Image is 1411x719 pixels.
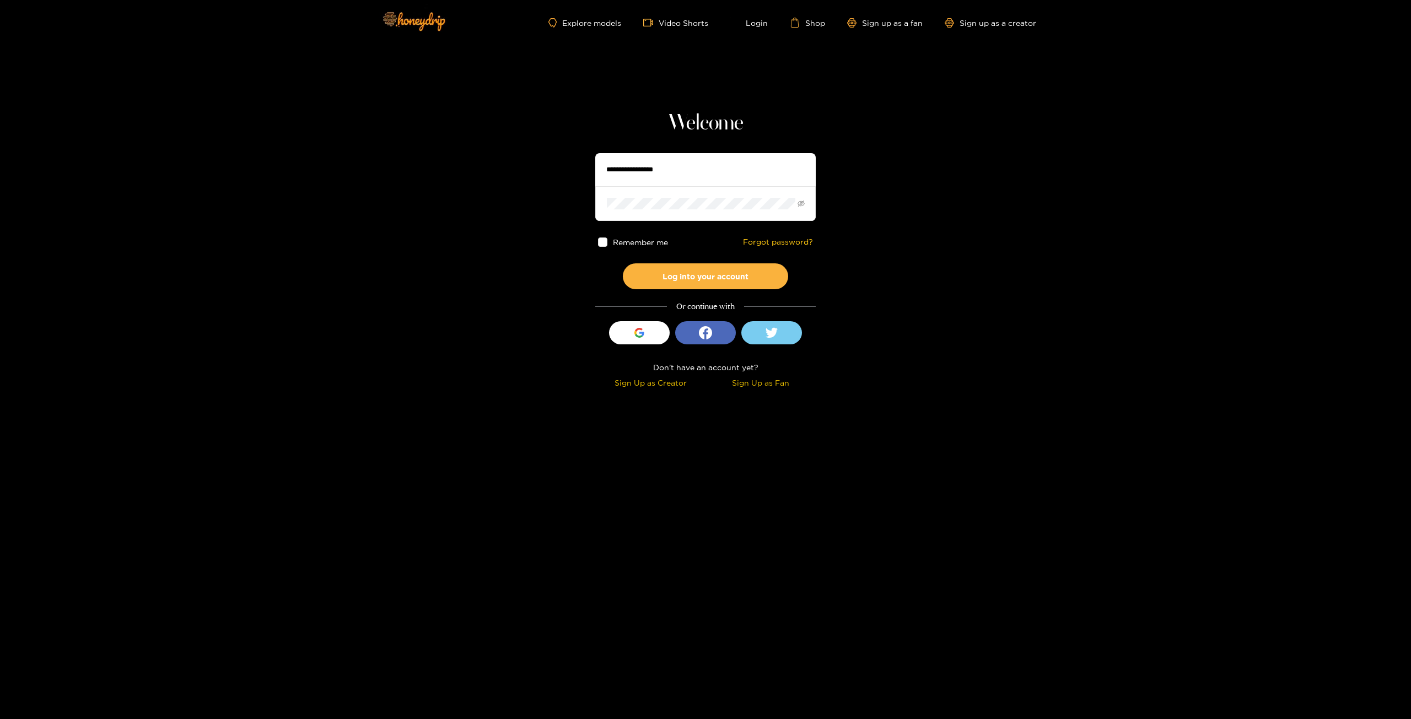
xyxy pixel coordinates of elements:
span: video-camera [643,18,659,28]
span: eye-invisible [798,200,805,207]
a: Video Shorts [643,18,708,28]
a: Sign up as a fan [847,18,923,28]
button: Log into your account [623,263,788,289]
a: Login [730,18,768,28]
a: Sign up as a creator [945,18,1036,28]
div: Don't have an account yet? [595,361,816,374]
span: Remember me [613,238,668,246]
h1: Welcome [595,110,816,137]
div: Or continue with [595,300,816,313]
div: Sign Up as Creator [598,376,703,389]
a: Explore models [548,18,621,28]
a: Shop [790,18,825,28]
div: Sign Up as Fan [708,376,813,389]
a: Forgot password? [743,237,813,247]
